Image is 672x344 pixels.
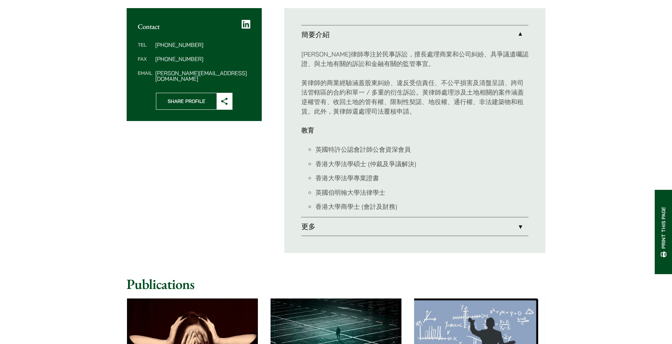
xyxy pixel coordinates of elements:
dd: [PHONE_NUMBER] [155,56,250,62]
li: 香港大學法學專業證書 [315,173,528,183]
h2: Publications [127,276,546,292]
li: 英國伯明翰大學法律學士 [315,188,528,197]
dt: Fax [138,56,152,70]
h2: Contact [138,22,251,31]
strong: 教育 [301,126,314,134]
p: 黃律師的商業經驗涵蓋股東糾紛、違反受信責任、不公平損害及清盤呈請、跨司法管轄區的合約和單一 / 多重的衍生訴訟。黃律師處理涉及土地相關的案件涵蓋逆權管有、收回土地的管有權、限制性契諾、地役權、通... [301,78,528,116]
div: 簡要介紹 [301,44,528,217]
dt: Tel [138,42,152,56]
button: Share Profile [156,93,232,110]
li: 英國特許公認會計師公會資深會員 [315,145,528,154]
a: LinkedIn [242,19,250,29]
dd: [PERSON_NAME][EMAIL_ADDRESS][DOMAIN_NAME] [155,70,250,82]
span: Share Profile [156,93,217,109]
p: [PERSON_NAME]律師專注於民事訴訟，擅長處理商業和公司糾紛、具爭議遺囑認證、與土地有關的訴訟和金融有關的監管事宜。 [301,49,528,68]
a: 更多 [301,217,528,236]
li: 香港大學法學碩士 (仲裁及爭議解決) [315,159,528,169]
dd: [PHONE_NUMBER] [155,42,250,48]
a: 簡要介紹 [301,25,528,44]
li: 香港大學商學士 (會計及財務) [315,202,528,211]
dt: Email [138,70,152,82]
